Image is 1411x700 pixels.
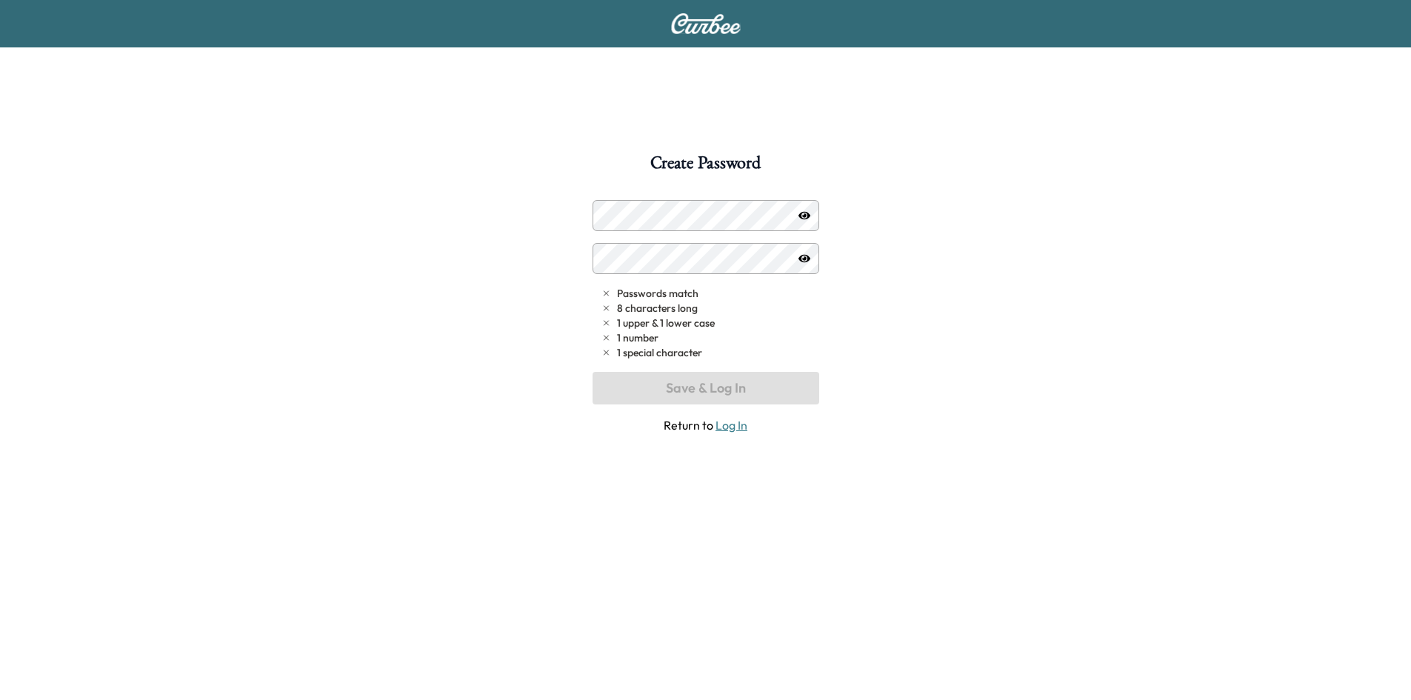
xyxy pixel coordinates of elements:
span: 1 special character [617,345,702,360]
span: 8 characters long [617,301,698,316]
a: Log In [715,418,747,433]
span: Passwords match [617,286,698,301]
span: 1 upper & 1 lower case [617,316,715,330]
span: 1 number [617,330,658,345]
h1: Create Password [650,154,760,179]
img: Curbee Logo [670,13,741,34]
span: Return to [593,416,819,434]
